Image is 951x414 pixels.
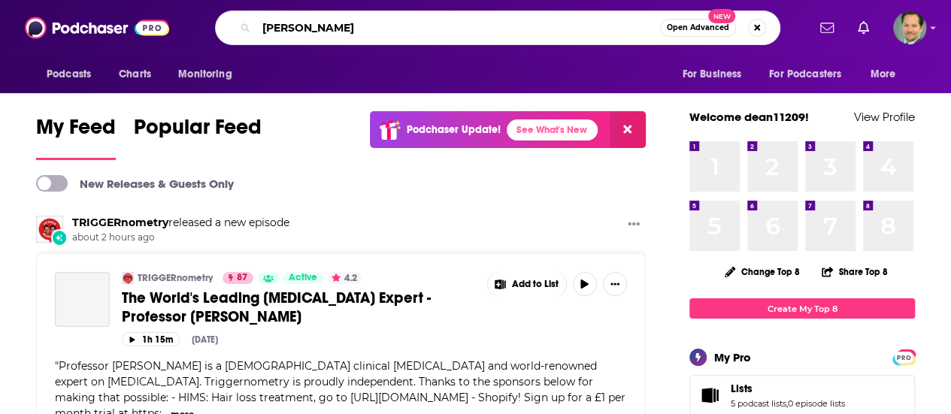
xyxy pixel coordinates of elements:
[283,272,323,284] a: Active
[731,382,845,395] a: Lists
[860,60,915,89] button: open menu
[788,398,845,409] a: 0 episode lists
[714,350,751,364] div: My Pro
[256,16,660,40] input: Search podcasts, credits, & more...
[622,216,646,234] button: Show More Button
[122,289,477,326] a: The World's Leading [MEDICAL_DATA] Expert - Professor [PERSON_NAME]
[36,175,234,192] a: New Releases & Guests Only
[55,272,110,327] a: The World's Leading Autism Expert - Professor Sir Simon Baron-Cohen
[759,60,863,89] button: open menu
[852,15,875,41] a: Show notifications dropdown
[682,64,741,85] span: For Business
[178,64,232,85] span: Monitoring
[871,64,896,85] span: More
[36,60,111,89] button: open menu
[671,60,760,89] button: open menu
[667,24,729,32] span: Open Advanced
[695,385,725,406] a: Lists
[327,272,362,284] button: 4.2
[122,332,180,346] button: 1h 15m
[660,19,736,37] button: Open AdvancedNew
[689,110,809,124] a: Welcome dean11209!
[814,15,840,41] a: Show notifications dropdown
[72,216,168,229] a: TRIGGERnometry
[109,60,160,89] a: Charts
[72,231,289,244] span: about 2 hours ago
[134,114,262,160] a: Popular Feed
[603,272,627,296] button: Show More Button
[893,11,926,44] button: Show profile menu
[51,229,68,246] div: New Episode
[893,11,926,44] img: User Profile
[507,119,598,141] a: See What's New
[786,398,788,409] span: ,
[134,114,262,149] span: Popular Feed
[731,382,753,395] span: Lists
[237,270,247,286] span: 87
[25,14,169,42] img: Podchaser - Follow, Share and Rate Podcasts
[769,64,841,85] span: For Podcasters
[192,334,218,345] div: [DATE]
[47,64,91,85] span: Podcasts
[895,352,913,363] span: PRO
[895,351,913,362] a: PRO
[708,9,735,23] span: New
[122,272,134,284] img: TRIGGERnometry
[854,110,915,124] a: View Profile
[36,216,63,243] img: TRIGGERnometry
[36,114,116,149] span: My Feed
[289,270,317,286] span: Active
[72,216,289,230] h3: released a new episode
[821,257,889,286] button: Share Top 8
[716,262,809,281] button: Change Top 8
[215,11,780,45] div: Search podcasts, credits, & more...
[893,11,926,44] span: Logged in as dean11209
[223,272,253,284] a: 87
[488,272,566,296] button: Show More Button
[689,298,915,319] a: Create My Top 8
[512,279,559,290] span: Add to List
[168,60,251,89] button: open menu
[407,123,501,136] p: Podchaser Update!
[122,289,431,326] span: The World's Leading [MEDICAL_DATA] Expert - Professor [PERSON_NAME]
[36,114,116,160] a: My Feed
[119,64,151,85] span: Charts
[731,398,786,409] a: 5 podcast lists
[138,272,213,284] a: TRIGGERnometry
